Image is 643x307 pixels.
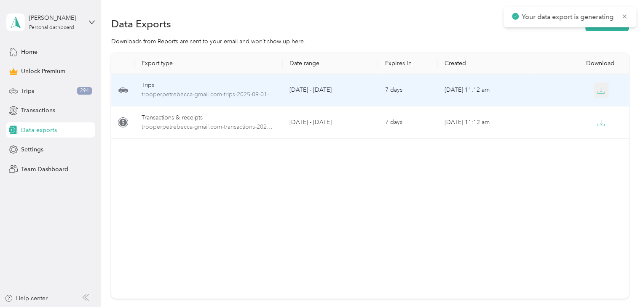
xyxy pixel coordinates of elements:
[438,74,533,106] td: [DATE] 11:12 am
[21,145,43,154] span: Settings
[283,106,378,139] td: [DATE] - [DATE]
[111,19,171,28] h1: Data Exports
[21,48,38,56] span: Home
[21,126,57,135] span: Data exports
[438,106,533,139] td: [DATE] 11:12 am
[21,87,34,95] span: Trips
[283,74,378,106] td: [DATE] - [DATE]
[378,53,437,74] th: Expires in
[540,60,622,67] div: Download
[142,122,276,132] span: trooperpetrebecca-gmail.com-transactions-2025-09-01-2025-09-30.xlsx
[522,12,615,22] p: Your data export is generating
[5,294,48,303] button: Help center
[142,113,276,122] div: Transactions & receipts
[438,53,533,74] th: Created
[596,260,643,307] iframe: Everlance-gr Chat Button Frame
[21,165,68,174] span: Team Dashboard
[21,67,65,76] span: Unlock Premium
[378,106,437,139] td: 7 days
[135,53,283,74] th: Export type
[283,53,378,74] th: Date range
[77,87,92,95] span: 294
[142,90,276,99] span: trooperpetrebecca-gmail.com-trips-2025-09-01-2025-09-30.xlsx
[142,81,276,90] div: Trips
[21,106,55,115] span: Transactions
[111,37,629,46] div: Downloads from Reports are sent to your email and won’t show up here.
[378,74,437,106] td: 7 days
[29,25,74,30] div: Personal dashboard
[29,13,82,22] div: [PERSON_NAME]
